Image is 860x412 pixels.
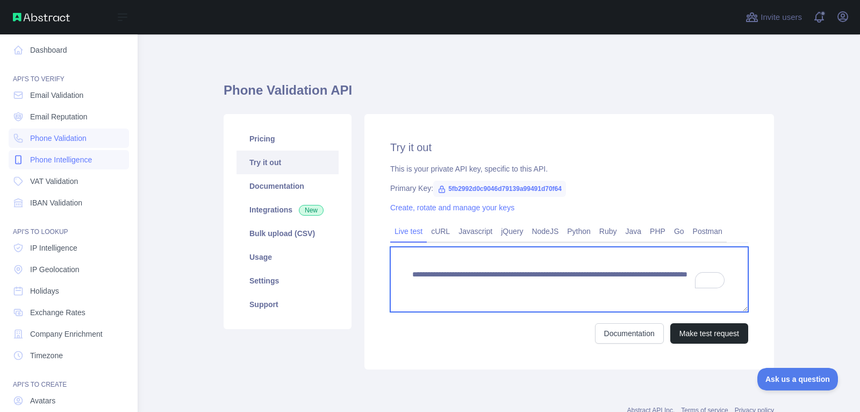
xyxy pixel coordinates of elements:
[9,346,129,365] a: Timezone
[757,368,838,390] iframe: Toggle Customer Support
[9,238,129,258] a: IP Intelligence
[30,133,87,144] span: Phone Validation
[236,174,339,198] a: Documentation
[9,40,129,60] a: Dashboard
[9,107,129,126] a: Email Reputation
[689,223,727,240] a: Postman
[670,223,689,240] a: Go
[13,13,70,22] img: Abstract API
[9,281,129,301] a: Holidays
[563,223,595,240] a: Python
[30,307,85,318] span: Exchange Rates
[9,129,129,148] a: Phone Validation
[9,303,129,322] a: Exchange Rates
[30,243,77,253] span: IP Intelligence
[30,111,88,122] span: Email Reputation
[427,223,454,240] a: cURL
[646,223,670,240] a: PHP
[236,245,339,269] a: Usage
[390,223,427,240] a: Live test
[454,223,497,240] a: Javascript
[9,150,129,169] a: Phone Intelligence
[30,350,63,361] span: Timezone
[236,127,339,151] a: Pricing
[236,151,339,174] a: Try it out
[9,391,129,410] a: Avatars
[30,286,59,296] span: Holidays
[390,140,748,155] h2: Try it out
[236,222,339,245] a: Bulk upload (CSV)
[390,183,748,194] div: Primary Key:
[30,90,83,101] span: Email Validation
[390,203,514,212] a: Create, rotate and manage your keys
[30,329,103,339] span: Company Enrichment
[236,269,339,293] a: Settings
[621,223,646,240] a: Java
[236,198,339,222] a: Integrations New
[527,223,563,240] a: NodeJS
[30,264,80,275] span: IP Geolocation
[30,176,78,187] span: VAT Validation
[30,197,82,208] span: IBAN Validation
[761,11,802,24] span: Invite users
[497,223,527,240] a: jQuery
[9,86,129,105] a: Email Validation
[236,293,339,316] a: Support
[30,395,55,406] span: Avatars
[9,367,129,389] div: API'S TO CREATE
[9,193,129,212] a: IBAN Validation
[743,9,804,26] button: Invite users
[390,164,748,174] div: This is your private API key, specific to this API.
[9,260,129,279] a: IP Geolocation
[9,62,129,83] div: API'S TO VERIFY
[30,154,92,165] span: Phone Intelligence
[390,247,748,312] textarea: To enrich screen reader interactions, please activate Accessibility in Grammarly extension settings
[9,324,129,344] a: Company Enrichment
[670,323,748,344] button: Make test request
[224,82,774,108] h1: Phone Validation API
[595,323,664,344] a: Documentation
[595,223,621,240] a: Ruby
[9,215,129,236] div: API'S TO LOOKUP
[433,181,566,197] span: 5fb2992d0c9046d79139a99491d70f64
[9,172,129,191] a: VAT Validation
[299,205,324,216] span: New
